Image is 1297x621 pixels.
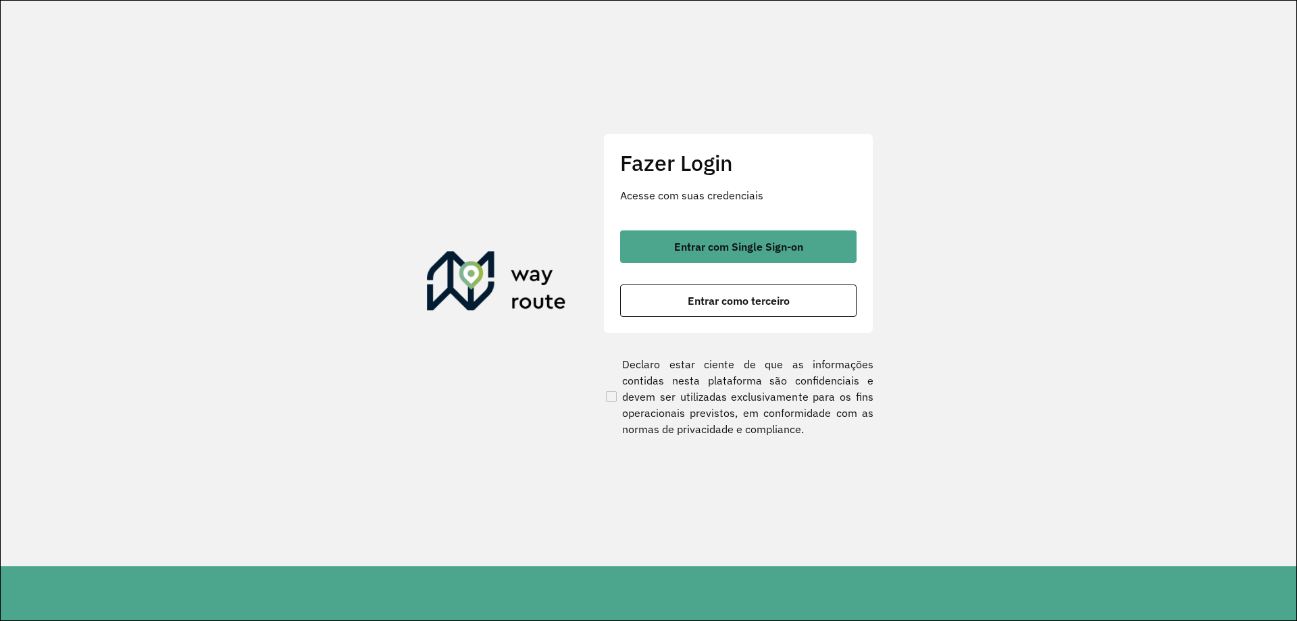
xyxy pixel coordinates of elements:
label: Declaro estar ciente de que as informações contidas nesta plataforma são confidenciais e devem se... [603,356,873,437]
p: Acesse com suas credenciais [620,187,857,203]
button: button [620,284,857,317]
button: button [620,230,857,263]
img: Roteirizador AmbevTech [427,251,566,316]
span: Entrar com Single Sign-on [674,241,803,252]
span: Entrar como terceiro [688,295,790,306]
h2: Fazer Login [620,150,857,176]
